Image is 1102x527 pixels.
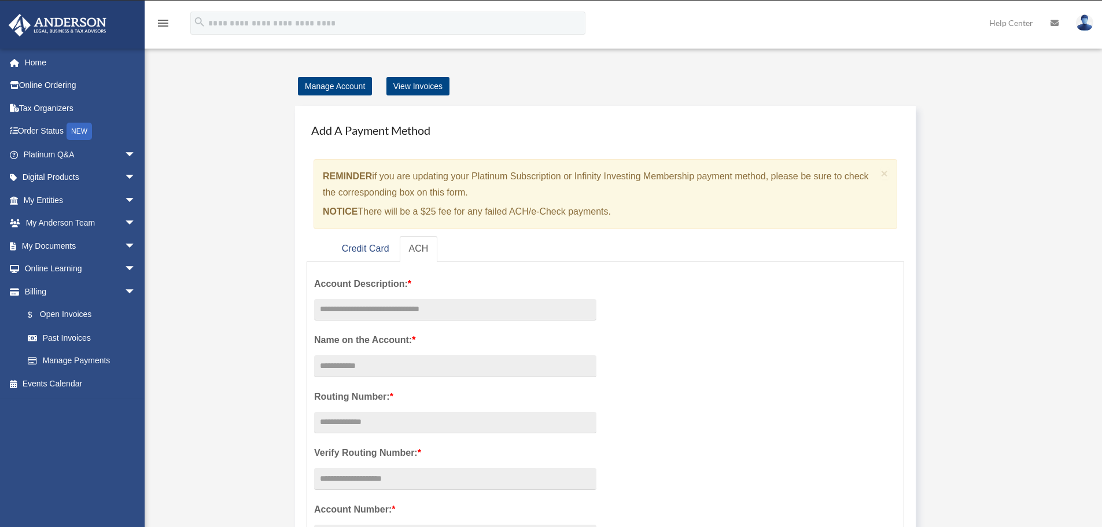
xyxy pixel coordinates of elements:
[8,74,153,97] a: Online Ordering
[314,389,596,405] label: Routing Number:
[323,207,357,216] strong: NOTICE
[8,143,153,166] a: Platinum Q&Aarrow_drop_down
[8,166,153,189] a: Digital Productsarrow_drop_down
[124,234,148,258] span: arrow_drop_down
[314,276,596,292] label: Account Description:
[323,171,372,181] strong: REMINDER
[5,14,110,36] img: Anderson Advisors Platinum Portal
[8,97,153,120] a: Tax Organizers
[881,167,889,180] span: ×
[314,159,897,229] div: if you are updating your Platinum Subscription or Infinity Investing Membership payment method, p...
[314,332,596,348] label: Name on the Account:
[16,303,153,327] a: $Open Invoices
[124,212,148,235] span: arrow_drop_down
[124,189,148,212] span: arrow_drop_down
[386,77,449,95] a: View Invoices
[314,445,596,461] label: Verify Routing Number:
[8,280,153,303] a: Billingarrow_drop_down
[8,234,153,257] a: My Documentsarrow_drop_down
[307,117,904,143] h4: Add A Payment Method
[323,204,876,220] p: There will be a $25 fee for any failed ACH/e-Check payments.
[8,257,153,281] a: Online Learningarrow_drop_down
[8,120,153,143] a: Order StatusNEW
[156,20,170,30] a: menu
[67,123,92,140] div: NEW
[333,236,399,262] a: Credit Card
[1076,14,1093,31] img: User Pic
[314,502,596,518] label: Account Number:
[881,167,889,179] button: Close
[124,143,148,167] span: arrow_drop_down
[124,166,148,190] span: arrow_drop_down
[193,16,206,28] i: search
[298,77,372,95] a: Manage Account
[8,51,153,74] a: Home
[16,326,153,349] a: Past Invoices
[34,308,40,322] span: $
[8,372,153,395] a: Events Calendar
[400,236,438,262] a: ACH
[156,16,170,30] i: menu
[124,257,148,281] span: arrow_drop_down
[16,349,148,373] a: Manage Payments
[8,189,153,212] a: My Entitiesarrow_drop_down
[124,280,148,304] span: arrow_drop_down
[8,212,153,235] a: My Anderson Teamarrow_drop_down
